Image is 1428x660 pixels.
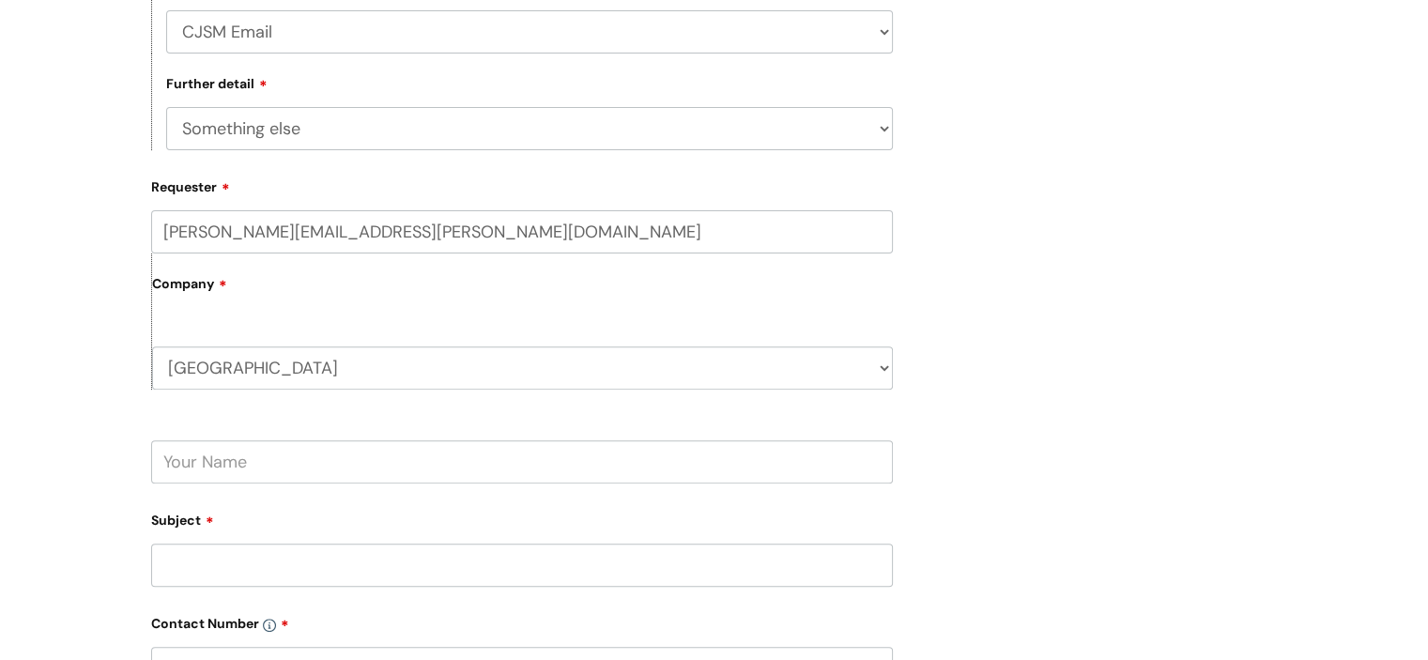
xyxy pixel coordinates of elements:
label: Further detail [166,73,268,92]
label: Company [152,269,893,312]
label: Requester [151,173,893,195]
label: Contact Number [151,609,893,632]
input: Email [151,210,893,253]
img: info-icon.svg [263,619,276,632]
input: Your Name [151,440,893,483]
label: Subject [151,506,893,529]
